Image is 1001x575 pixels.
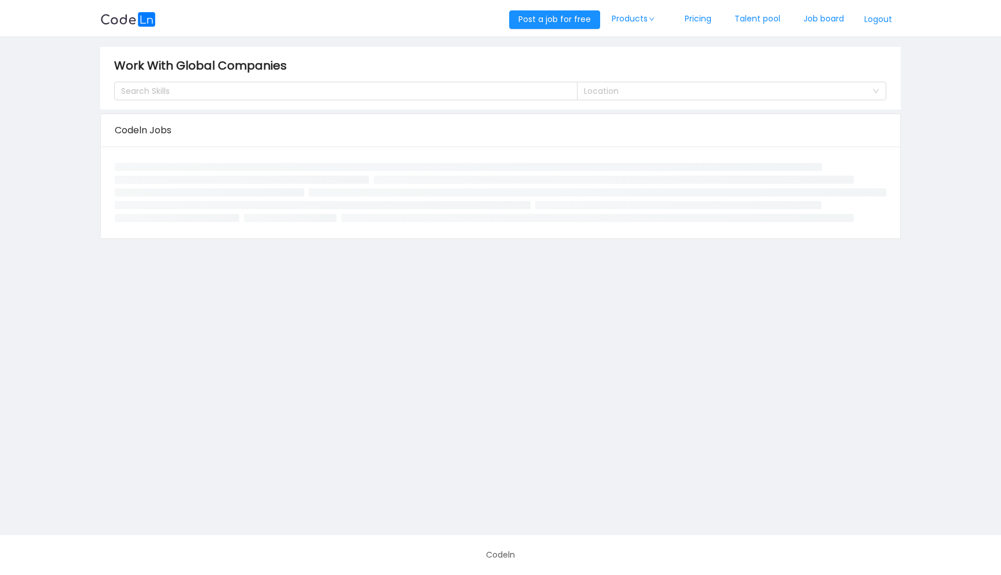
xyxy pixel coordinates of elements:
i: icon: down [648,16,655,22]
span: Work With Global Companies [114,56,294,75]
div: Search Skills [121,85,561,97]
div: Location [584,85,867,97]
a: Post a job for free [509,13,600,25]
img: logobg.f302741d.svg [100,12,156,27]
button: Post a job for free [509,10,600,29]
i: icon: down [872,88,879,96]
button: Logout [856,10,901,29]
div: Codeln Jobs [115,114,886,147]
